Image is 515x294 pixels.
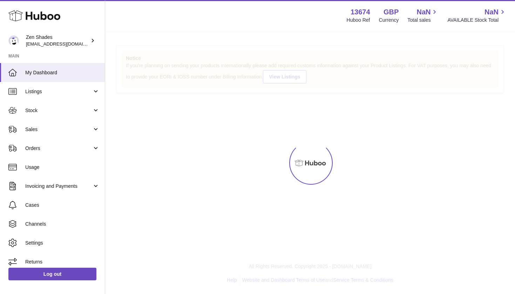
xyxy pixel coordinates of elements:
span: AVAILABLE Stock Total [447,17,507,23]
span: NaN [416,7,431,17]
span: [EMAIL_ADDRESS][DOMAIN_NAME] [26,41,103,47]
span: Channels [25,221,100,227]
strong: GBP [384,7,399,17]
span: My Dashboard [25,69,100,76]
span: Settings [25,240,100,246]
span: Usage [25,164,100,171]
span: Invoicing and Payments [25,183,92,190]
span: Stock [25,107,92,114]
span: Listings [25,88,92,95]
a: NaN AVAILABLE Stock Total [447,7,507,23]
div: Zen Shades [26,34,89,47]
a: Log out [8,268,96,280]
div: Huboo Ref [347,17,370,23]
span: Returns [25,259,100,265]
span: Cases [25,202,100,208]
div: Currency [379,17,399,23]
span: Orders [25,145,92,152]
span: Sales [25,126,92,133]
img: hristo@zenshades.co.uk [8,35,19,46]
strong: 13674 [351,7,370,17]
span: NaN [484,7,499,17]
span: Total sales [407,17,439,23]
a: NaN Total sales [407,7,439,23]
